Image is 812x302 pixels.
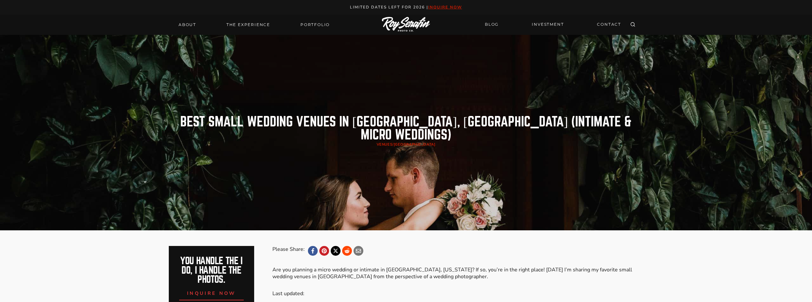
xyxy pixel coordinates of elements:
a: X [331,246,341,256]
img: Logo of Roy Serafin Photo Co., featuring stylized text in white on a light background, representi... [382,17,430,32]
a: BLOG [481,19,502,30]
span: inquire now [187,290,236,296]
p: Are you planning a micro wedding or intimate in [GEOGRAPHIC_DATA], [US_STATE]? If so, you’re in t... [272,266,643,280]
a: [GEOGRAPHIC_DATA] [394,142,436,147]
a: Reddit [342,246,352,256]
a: inquire now [428,5,462,10]
a: CONTACT [593,19,625,30]
a: THE EXPERIENCE [223,20,274,29]
div: Please Share: [272,246,305,256]
nav: Secondary Navigation [481,19,625,30]
nav: Primary Navigation [175,20,334,29]
a: Portfolio [297,20,334,29]
a: Facebook [308,246,318,256]
a: Pinterest [319,246,329,256]
button: View Search Form [628,20,637,29]
p: Limited Dates LEft for 2026 | [7,4,805,11]
span: / [377,142,435,147]
h2: You handle the i do, I handle the photos. [176,256,247,284]
a: inquire now [179,284,244,300]
p: Last updated: [272,290,643,297]
a: About [175,20,200,29]
h1: Best Small Wedding Venues in [GEOGRAPHIC_DATA], [GEOGRAPHIC_DATA] (Intimate & Micro Weddings) [169,115,644,141]
a: INVESTMENT [528,19,568,30]
a: Email [354,246,363,256]
a: Venues [377,142,392,147]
